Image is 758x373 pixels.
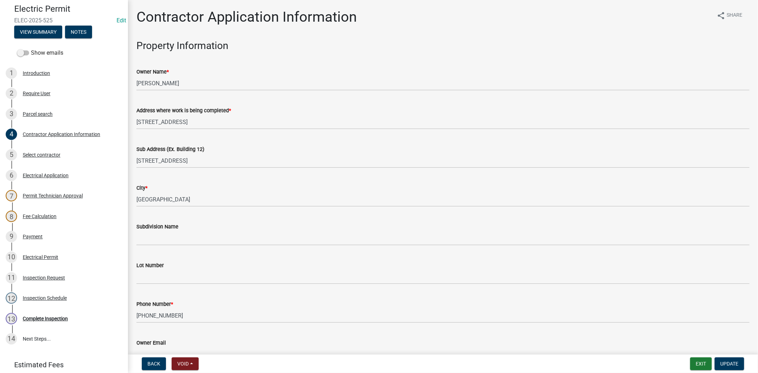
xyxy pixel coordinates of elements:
div: Complete Inspection [23,316,68,321]
button: Exit [690,357,712,370]
div: Electrical Permit [23,255,58,260]
label: Lot Number [136,263,164,268]
div: 2 [6,88,17,99]
i: share [717,11,725,20]
div: 12 [6,292,17,304]
h1: Contractor Application Information [136,9,357,26]
button: Void [172,357,199,370]
label: Owner Email [136,341,166,346]
label: Show emails [17,49,63,57]
a: Estimated Fees [6,358,117,372]
label: Owner Name [136,70,169,75]
div: Inspection Schedule [23,296,67,301]
label: City [136,186,147,191]
div: Inspection Request [23,275,65,280]
span: Back [147,361,160,367]
div: Fee Calculation [23,214,57,219]
span: Share [727,11,742,20]
div: Require User [23,91,50,96]
div: 9 [6,231,17,242]
button: shareShare [711,9,748,22]
div: 3 [6,108,17,120]
div: 10 [6,252,17,263]
wm-modal-confirm: Edit Application Number [117,17,126,24]
h4: Electric Permit [14,4,122,14]
div: Electrical Application [23,173,69,178]
button: Notes [65,26,92,38]
wm-modal-confirm: Summary [14,29,62,35]
div: 7 [6,190,17,201]
div: Introduction [23,71,50,76]
span: ELEC-2025-525 [14,17,114,24]
button: View Summary [14,26,62,38]
div: 6 [6,170,17,181]
h3: Property Information [136,40,749,52]
div: Contractor Application Information [23,132,100,137]
label: Phone Number [136,302,173,307]
label: Address where work is being completed [136,108,231,113]
div: 1 [6,67,17,79]
a: Edit [117,17,126,24]
div: Payment [23,234,43,239]
button: Update [715,357,744,370]
div: 11 [6,272,17,283]
div: Parcel search [23,112,53,117]
div: 5 [6,149,17,161]
div: Select contractor [23,152,60,157]
div: 13 [6,313,17,324]
span: Void [177,361,189,367]
div: 8 [6,211,17,222]
label: Subdivision Name [136,225,178,229]
div: 4 [6,129,17,140]
label: Sub Address (Ex. Building 12) [136,147,204,152]
wm-modal-confirm: Notes [65,29,92,35]
div: 14 [6,333,17,345]
button: Back [142,357,166,370]
span: Update [720,361,738,367]
div: Permit Technician Approval [23,193,83,198]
